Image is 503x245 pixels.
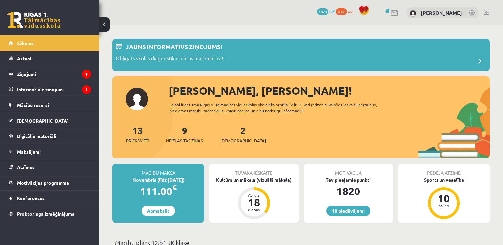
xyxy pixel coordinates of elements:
div: Novembris (līdz [DATE]) [112,176,204,183]
a: Atzīmes [9,159,91,175]
div: 18 [244,197,264,208]
a: Konferences [9,191,91,206]
a: Sākums [9,35,91,51]
a: Kultūra un māksla (vizuālā māksla) Atlicis 18 dienas [209,176,298,220]
span: Neizlasītās ziņas [166,137,203,144]
a: Jauns informatīvs ziņojums! Obligāts skolas diagnostikas darbs matemātikā! [116,42,486,68]
a: Maksājumi [9,144,91,159]
span: 1820 [317,8,328,15]
a: 13Priekšmeti [126,124,149,144]
div: Mācību maksa [112,164,204,176]
a: Digitālie materiāli [9,128,91,144]
a: Mācību resursi [9,97,91,113]
div: dienas [244,208,264,212]
a: 9Neizlasītās ziņas [166,124,203,144]
a: Proktoringa izmēģinājums [9,206,91,221]
a: Rīgas 1. Tālmācības vidusskola [7,12,60,28]
span: Atzīmes [17,164,35,170]
span: mP [329,8,335,14]
p: Jauns informatīvs ziņojums! [126,42,222,51]
span: Konferences [17,195,45,201]
div: Sports un veselība [398,176,490,183]
div: Motivācija [304,164,393,176]
span: Sākums [17,40,34,46]
div: 111.00 [112,183,204,199]
a: [PERSON_NAME] [421,9,462,16]
a: Ziņojumi9 [9,66,91,82]
div: balles [434,204,454,208]
a: 1820 mP [317,8,335,14]
a: Informatīvie ziņojumi1 [9,82,91,97]
a: 10 piedāvājumi [326,206,370,216]
div: [PERSON_NAME], [PERSON_NAME]! [169,83,490,99]
legend: Ziņojumi [17,66,91,82]
div: Tev pieejamie punkti [304,176,393,183]
div: Kultūra un māksla (vizuālā māksla) [209,176,298,183]
span: Mācību resursi [17,102,49,108]
span: 3086 [336,8,347,15]
span: [DEMOGRAPHIC_DATA] [220,137,266,144]
span: € [172,183,177,192]
span: Aktuāli [17,55,33,61]
a: 2[DEMOGRAPHIC_DATA] [220,124,266,144]
legend: Informatīvie ziņojumi [17,82,91,97]
i: 1 [82,85,91,94]
legend: Maksājumi [17,144,91,159]
div: 10 [434,193,454,204]
p: Obligāts skolas diagnostikas darbs matemātikā! [116,55,223,64]
div: Tuvākā ieskaite [209,164,298,176]
img: Daniels Feofanovs [410,10,416,17]
span: [DEMOGRAPHIC_DATA] [17,118,69,123]
a: 3086 xp [336,8,356,14]
span: Priekšmeti [126,137,149,144]
i: 9 [82,70,91,79]
a: Sports un veselība 10 balles [398,176,490,220]
a: Aktuāli [9,51,91,66]
span: Motivācijas programma [17,180,69,186]
a: [DEMOGRAPHIC_DATA] [9,113,91,128]
div: 1820 [304,183,393,199]
span: xp [348,8,352,14]
span: Proktoringa izmēģinājums [17,211,74,217]
a: Apmaksāt [142,206,175,216]
span: Digitālie materiāli [17,133,56,139]
a: Motivācijas programma [9,175,91,190]
div: Atlicis [244,193,264,197]
div: Pēdējā atzīme [398,164,490,176]
div: Laipni lūgts savā Rīgas 1. Tālmācības vidusskolas skolnieka profilā. Šeit Tu vari redzēt tuvojošo... [169,102,396,114]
